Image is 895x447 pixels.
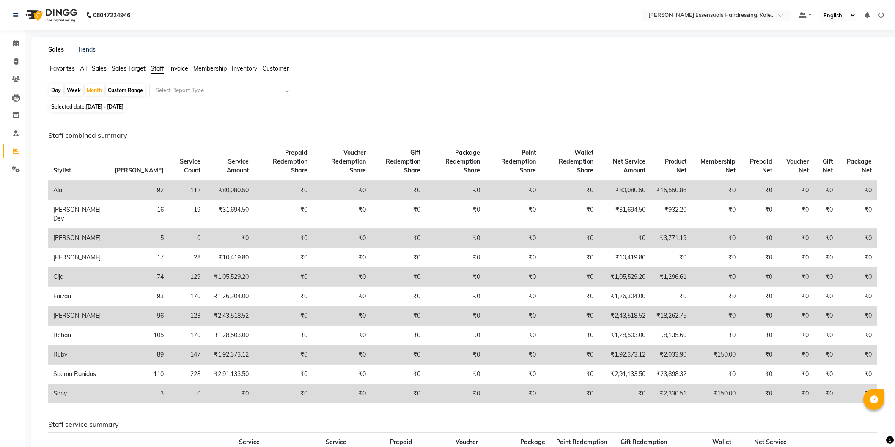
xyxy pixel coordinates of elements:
td: ₹0 [651,248,692,267]
td: ₹0 [814,248,838,267]
td: [PERSON_NAME] [48,229,110,248]
td: ₹0 [485,180,541,200]
td: ₹0 [838,287,877,306]
iframe: chat widget [859,413,887,439]
span: Product Net [665,158,686,174]
td: ₹0 [485,287,541,306]
td: ₹0 [541,384,598,403]
span: Gift Redemption Share [386,149,420,174]
span: All [80,65,87,72]
td: ₹0 [838,180,877,200]
td: ₹0 [426,345,485,365]
td: ₹0 [838,229,877,248]
td: ₹80,080.50 [206,180,253,200]
td: Seema Ranidas [48,365,110,384]
td: ₹0 [838,345,877,365]
td: ₹80,080.50 [598,180,651,200]
td: 17 [110,248,169,267]
td: ₹932.20 [651,200,692,229]
span: Favorites [50,65,75,72]
td: ₹0 [254,345,313,365]
span: Point Redemption Share [501,149,536,174]
td: ₹0 [814,345,838,365]
td: ₹2,43,518.52 [598,306,651,326]
td: 228 [169,365,206,384]
td: 16 [110,200,169,229]
td: ₹0 [777,326,814,345]
td: ₹0 [313,306,371,326]
td: ₹0 [541,180,598,200]
td: 112 [169,180,206,200]
td: ₹0 [741,326,777,345]
td: ₹0 [371,326,426,345]
td: ₹0 [692,287,741,306]
td: 170 [169,326,206,345]
td: 123 [169,306,206,326]
td: ₹0 [485,345,541,365]
td: ₹0 [371,248,426,267]
td: ₹0 [541,287,598,306]
h6: Staff service summary [48,420,877,428]
td: ₹0 [814,267,838,287]
td: ₹0 [814,229,838,248]
span: Prepaid Redemption Share [273,149,307,174]
td: ₹0 [254,200,313,229]
td: 19 [169,200,206,229]
td: ₹150.00 [692,345,741,365]
td: ₹10,419.80 [598,248,651,267]
td: ₹0 [838,248,877,267]
td: ₹0 [692,267,741,287]
td: ₹23,898.32 [651,365,692,384]
td: ₹0 [541,365,598,384]
td: ₹2,330.51 [651,384,692,403]
b: 08047224946 [93,3,130,27]
span: Service Count [180,158,200,174]
td: ₹0 [541,306,598,326]
td: ₹0 [254,365,313,384]
td: ₹0 [313,384,371,403]
td: ₹0 [741,287,777,306]
span: Voucher Net [786,158,809,174]
td: ₹1,28,503.00 [598,326,651,345]
span: Membership Net [700,158,736,174]
td: ₹0 [426,248,485,267]
td: 5 [110,229,169,248]
td: ₹0 [254,384,313,403]
td: ₹0 [313,248,371,267]
td: ₹0 [741,229,777,248]
td: ₹0 [692,365,741,384]
td: Ruby [48,345,110,365]
td: ₹1,26,304.00 [598,287,651,306]
span: Staff [151,65,164,72]
td: ₹0 [313,365,371,384]
td: 3 [110,384,169,403]
td: ₹0 [254,229,313,248]
td: ₹2,91,133.50 [598,365,651,384]
td: ₹0 [741,180,777,200]
td: ₹0 [485,384,541,403]
td: ₹0 [206,229,253,248]
td: ₹0 [426,229,485,248]
span: Package Redemption Share [445,149,480,174]
span: Stylist [53,166,71,174]
td: Cija [48,267,110,287]
td: ₹0 [692,248,741,267]
span: Customer [262,65,289,72]
td: ₹0 [598,384,651,403]
td: ₹0 [313,200,371,229]
td: ₹0 [254,180,313,200]
td: 0 [169,229,206,248]
span: Gift Net [823,158,833,174]
td: ₹0 [371,200,426,229]
td: ₹0 [838,365,877,384]
td: ₹0 [313,267,371,287]
td: ₹0 [777,365,814,384]
span: Membership [193,65,227,72]
td: 105 [110,326,169,345]
td: ₹0 [777,306,814,326]
td: ₹0 [741,365,777,384]
td: ₹0 [426,326,485,345]
td: ₹0 [371,267,426,287]
span: Net Service Amount [613,158,645,174]
td: ₹0 [838,326,877,345]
